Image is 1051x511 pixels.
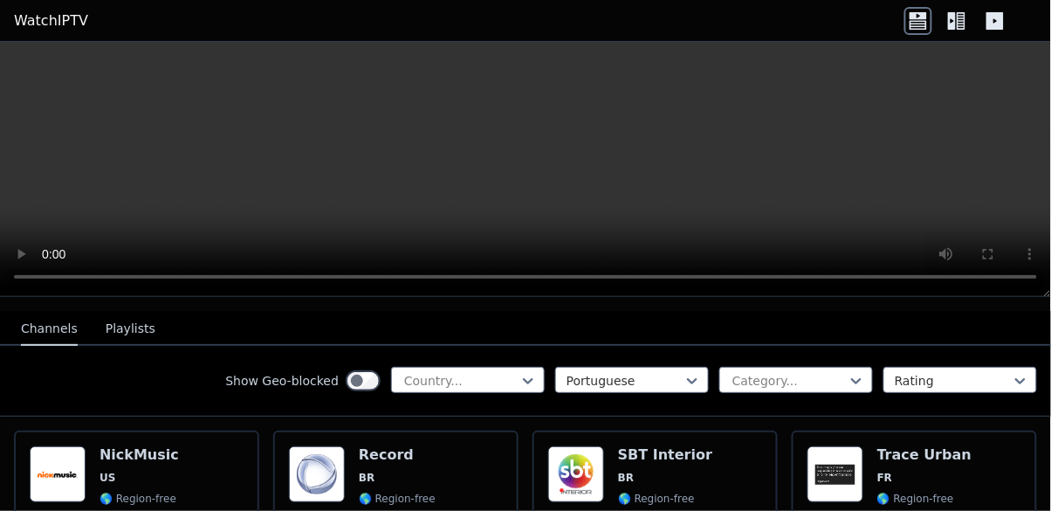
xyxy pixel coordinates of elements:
[359,492,436,506] span: 🌎 Region-free
[106,313,155,346] button: Playlists
[100,492,176,506] span: 🌎 Region-free
[359,446,436,464] h6: Record
[807,446,863,502] img: Trace Urban
[877,492,954,506] span: 🌎 Region-free
[289,446,345,502] img: Record
[877,446,973,464] h6: Trace Urban
[225,372,339,390] label: Show Geo-blocked
[100,446,179,464] h6: NickMusic
[359,471,374,485] span: BR
[618,492,695,506] span: 🌎 Region-free
[548,446,604,502] img: SBT Interior
[100,471,115,485] span: US
[30,446,86,502] img: NickMusic
[21,313,78,346] button: Channels
[14,10,88,31] a: WatchIPTV
[618,471,634,485] span: BR
[618,446,762,464] h6: SBT Interior
[877,471,892,485] span: FR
